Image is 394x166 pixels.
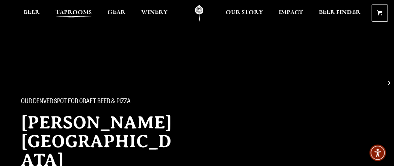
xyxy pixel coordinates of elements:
a: Winery [137,5,173,22]
a: Odell Home [185,5,213,22]
span: Impact [279,9,303,15]
a: Taprooms [51,5,97,22]
span: Gear [107,9,125,15]
a: Our Story [221,5,268,22]
span: Taprooms [56,9,92,15]
span: Beer [24,9,40,15]
span: Our Denver spot for craft beer & pizza [21,97,131,107]
span: Winery [142,9,168,15]
a: Beer Finder [314,5,366,22]
a: Beer [19,5,45,22]
div: Accessibility Menu [370,145,386,161]
a: Gear [103,5,130,22]
a: Impact [274,5,308,22]
span: Our Story [226,9,263,15]
span: Beer Finder [319,9,361,15]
